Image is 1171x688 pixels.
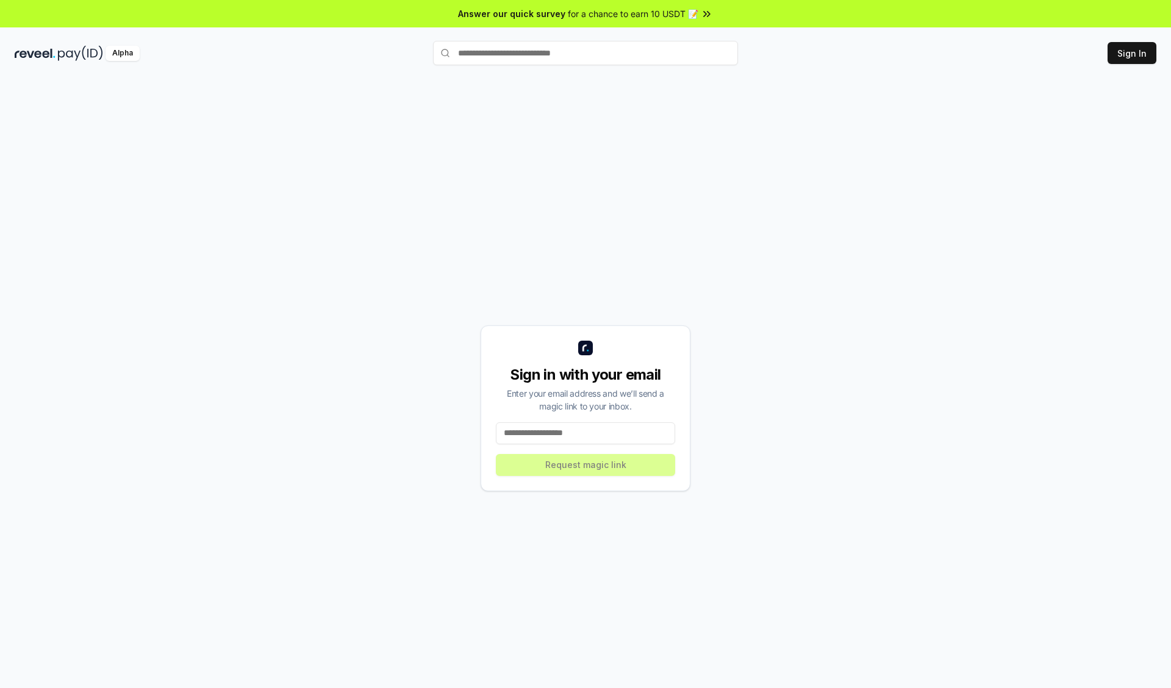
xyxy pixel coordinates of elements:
div: Enter your email address and we’ll send a magic link to your inbox. [496,387,675,413]
span: Answer our quick survey [458,7,565,20]
div: Sign in with your email [496,365,675,385]
span: for a chance to earn 10 USDT 📝 [568,7,698,20]
div: Alpha [106,46,140,61]
button: Sign In [1108,42,1156,64]
img: logo_small [578,341,593,355]
img: pay_id [58,46,103,61]
img: reveel_dark [15,46,56,61]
